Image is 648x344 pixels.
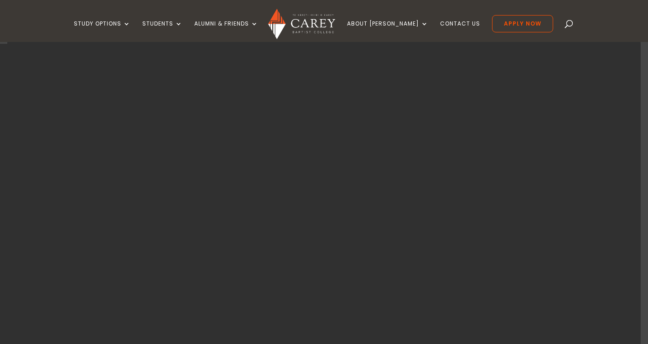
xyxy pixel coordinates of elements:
[142,21,182,42] a: Students
[194,21,258,42] a: Alumni & Friends
[492,15,553,32] a: Apply Now
[440,21,480,42] a: Contact Us
[74,21,130,42] a: Study Options
[268,9,335,39] img: Carey Baptist College
[347,21,428,42] a: About [PERSON_NAME]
